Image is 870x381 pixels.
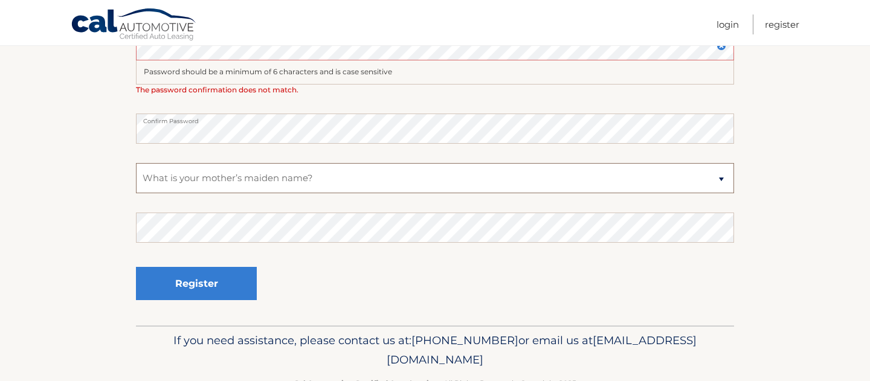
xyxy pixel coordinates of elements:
span: [EMAIL_ADDRESS][DOMAIN_NAME] [387,333,697,367]
p: If you need assistance, please contact us at: or email us at [144,331,726,370]
span: [PHONE_NUMBER] [411,333,518,347]
label: Confirm Password [136,114,734,123]
a: Cal Automotive [71,8,198,43]
span: The password confirmation does not match. [136,85,298,94]
a: Login [717,14,739,34]
div: Password should be a minimum of 6 characters and is case sensitive [136,60,734,85]
button: Register [136,267,257,300]
a: Register [765,14,799,34]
